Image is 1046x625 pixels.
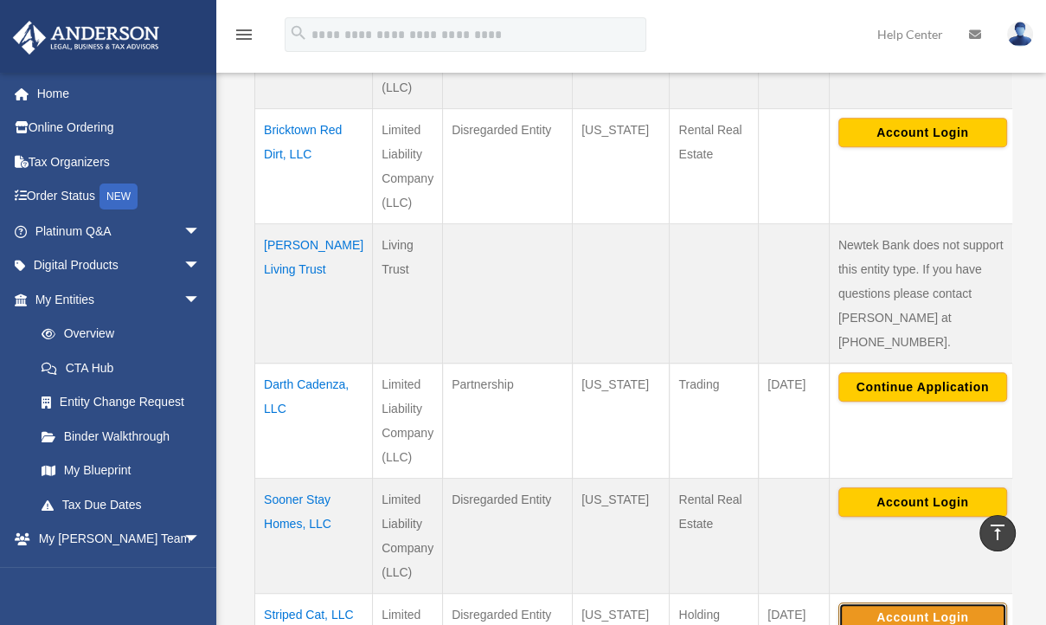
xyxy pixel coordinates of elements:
[24,317,209,351] a: Overview
[670,364,759,479] td: Trading
[12,214,227,248] a: Platinum Q&Aarrow_drop_down
[759,364,830,479] td: [DATE]
[443,109,573,224] td: Disregarded Entity
[234,30,254,45] a: menu
[24,385,218,420] a: Entity Change Request
[8,21,164,55] img: Anderson Advisors Platinum Portal
[12,111,227,145] a: Online Ordering
[373,364,443,479] td: Limited Liability Company (LLC)
[838,609,1007,623] a: Account Login
[234,24,254,45] i: menu
[838,487,1007,517] button: Account Login
[573,364,670,479] td: [US_STATE]
[99,184,138,209] div: NEW
[373,224,443,364] td: Living Trust
[24,487,218,522] a: Tax Due Dates
[12,556,227,590] a: My Documentsarrow_drop_down
[987,522,1008,543] i: vertical_align_top
[373,109,443,224] td: Limited Liability Company (LLC)
[838,125,1007,139] a: Account Login
[979,515,1016,551] a: vertical_align_top
[183,282,218,318] span: arrow_drop_down
[255,224,373,364] td: [PERSON_NAME] Living Trust
[24,351,218,385] a: CTA Hub
[12,145,227,179] a: Tax Organizers
[573,109,670,224] td: [US_STATE]
[24,419,218,454] a: Binder Walkthrough
[183,522,218,557] span: arrow_drop_down
[838,372,1007,402] button: Continue Application
[573,479,670,594] td: [US_STATE]
[670,109,759,224] td: Rental Real Estate
[24,454,218,488] a: My Blueprint
[12,522,227,557] a: My [PERSON_NAME] Teamarrow_drop_down
[255,479,373,594] td: Sooner Stay Homes, LLC
[443,479,573,594] td: Disregarded Entity
[1007,22,1033,47] img: User Pic
[838,494,1007,508] a: Account Login
[12,76,227,111] a: Home
[443,364,573,479] td: Partnership
[373,479,443,594] td: Limited Liability Company (LLC)
[12,179,227,215] a: Order StatusNEW
[289,23,308,42] i: search
[12,248,227,283] a: Digital Productsarrow_drop_down
[12,282,218,317] a: My Entitiesarrow_drop_down
[255,364,373,479] td: Darth Cadenza, LLC
[829,224,1016,364] td: Newtek Bank does not support this entity type. If you have questions please contact [PERSON_NAME]...
[183,214,218,249] span: arrow_drop_down
[183,248,218,284] span: arrow_drop_down
[838,118,1007,147] button: Account Login
[255,109,373,224] td: Bricktown Red Dirt, LLC
[183,556,218,591] span: arrow_drop_down
[670,479,759,594] td: Rental Real Estate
